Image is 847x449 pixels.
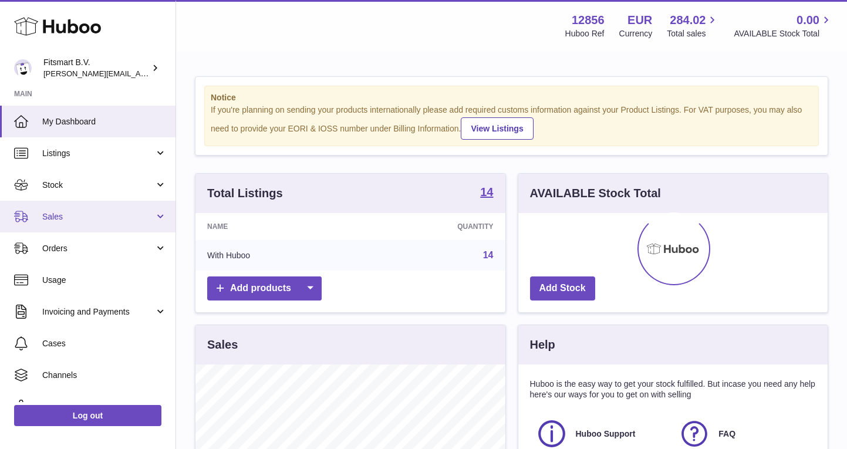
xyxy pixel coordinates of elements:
span: Huboo Support [576,428,636,440]
h3: AVAILABLE Stock Total [530,185,661,201]
span: FAQ [718,428,735,440]
a: 0.00 AVAILABLE Stock Total [734,12,833,39]
a: Add products [207,276,322,301]
img: jonathan@leaderoo.com [14,59,32,77]
span: Invoicing and Payments [42,306,154,318]
div: Fitsmart B.V. [43,57,149,79]
span: 284.02 [670,12,706,28]
a: 284.02 Total sales [667,12,719,39]
strong: Notice [211,92,812,103]
span: AVAILABLE Stock Total [734,28,833,39]
span: 0.00 [797,12,819,28]
span: Settings [42,401,167,413]
th: Name [195,213,359,240]
div: Currency [619,28,653,39]
strong: 14 [480,186,493,198]
span: Channels [42,370,167,381]
h3: Help [530,337,555,353]
th: Quantity [359,213,505,240]
td: With Huboo [195,240,359,271]
span: My Dashboard [42,116,167,127]
h3: Sales [207,337,238,353]
span: [PERSON_NAME][EMAIL_ADDRESS][DOMAIN_NAME] [43,69,235,78]
a: 14 [480,186,493,200]
div: If you're planning on sending your products internationally please add required customs informati... [211,104,812,140]
a: Add Stock [530,276,595,301]
span: Listings [42,148,154,159]
strong: 12856 [572,12,605,28]
span: Cases [42,338,167,349]
a: View Listings [461,117,533,140]
strong: EUR [627,12,652,28]
span: Usage [42,275,167,286]
h3: Total Listings [207,185,283,201]
span: Orders [42,243,154,254]
p: Huboo is the easy way to get your stock fulfilled. But incase you need any help here's our ways f... [530,379,816,401]
a: 14 [483,250,494,260]
span: Sales [42,211,154,222]
a: Log out [14,405,161,426]
span: Total sales [667,28,719,39]
span: Stock [42,180,154,191]
div: Huboo Ref [565,28,605,39]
